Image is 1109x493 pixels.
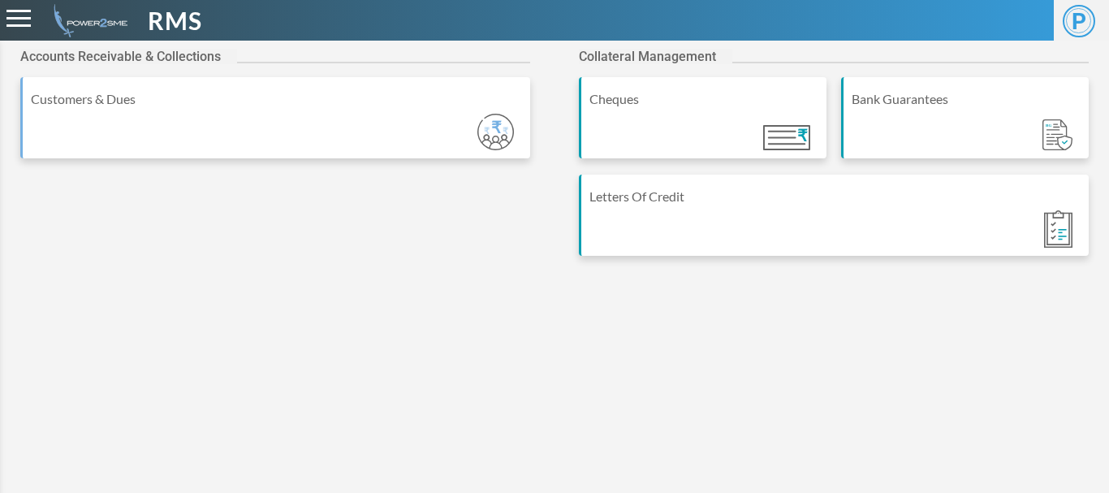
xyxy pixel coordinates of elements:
div: Bank Guarantees [852,89,1081,109]
h2: Accounts Receivable & Collections [20,49,237,64]
span: RMS [148,2,202,39]
a: Cheques Module_ic [579,77,826,175]
img: Module_ic [1044,210,1072,248]
div: Letters Of Credit [589,187,1081,206]
a: Customers & Dues Module_ic [20,77,530,175]
img: Module_ic [477,114,514,150]
div: Cheques [589,89,818,109]
img: admin [47,4,127,37]
img: Module_ic [1042,119,1072,151]
a: Bank Guarantees Module_ic [841,77,1089,175]
img: Module_ic [763,125,810,150]
h2: Collateral Management [579,49,732,64]
span: P [1063,5,1095,37]
a: Letters Of Credit Module_ic [579,175,1089,272]
div: Customers & Dues [31,89,522,109]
